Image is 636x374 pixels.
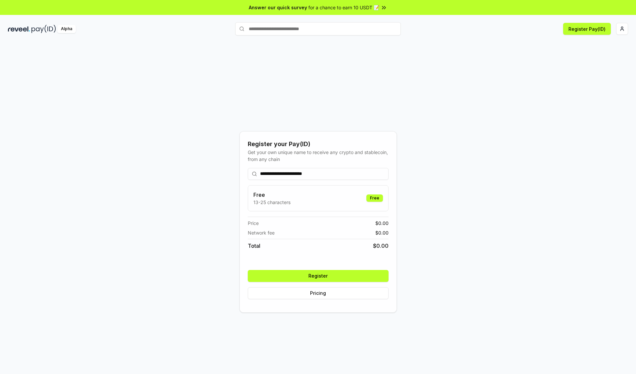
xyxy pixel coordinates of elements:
[248,229,275,236] span: Network fee
[248,139,389,149] div: Register your Pay(ID)
[373,242,389,250] span: $ 0.00
[366,194,383,202] div: Free
[253,199,291,206] p: 13-25 characters
[248,220,259,227] span: Price
[375,229,389,236] span: $ 0.00
[31,25,56,33] img: pay_id
[57,25,76,33] div: Alpha
[248,270,389,282] button: Register
[248,149,389,163] div: Get your own unique name to receive any crypto and stablecoin, from any chain
[375,220,389,227] span: $ 0.00
[563,23,611,35] button: Register Pay(ID)
[253,191,291,199] h3: Free
[248,242,260,250] span: Total
[249,4,307,11] span: Answer our quick survey
[308,4,379,11] span: for a chance to earn 10 USDT 📝
[248,287,389,299] button: Pricing
[8,25,30,33] img: reveel_dark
